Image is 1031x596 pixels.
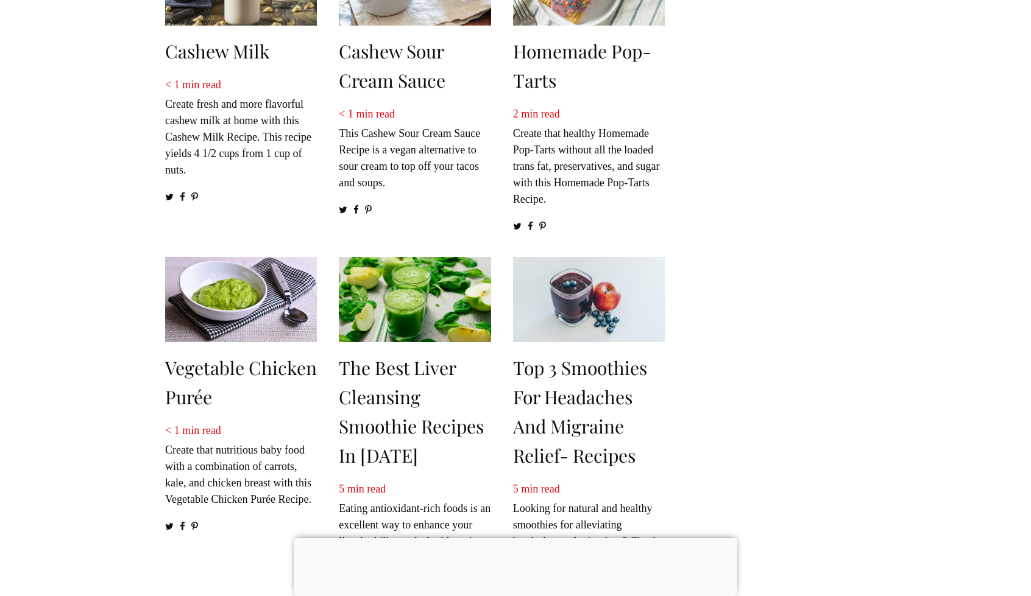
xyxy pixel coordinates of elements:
span: min read [521,483,559,495]
a: Cashew Sour Cream Sauce [339,39,445,93]
span: 2 [513,108,519,120]
a: Cashew Milk [165,39,270,63]
span: min read [356,108,394,120]
p: Create that healthy Homemade Pop-Tarts without all the loaded trans fat, preservatives, and sugar... [513,106,665,208]
p: Create fresh and more flavorful cashew milk at home with this Cashew Milk Recipe. This recipe yie... [165,77,317,178]
img: The Best Liver Cleansing Smoothie Recipes in 2022 [339,257,491,342]
a: Homemade Pop-Tarts [513,39,651,93]
iframe: Advertisement [294,538,737,593]
span: min read [521,108,559,120]
p: Create that nutritious baby food with a combination of carrots, kale, and chicken breast with thi... [165,422,317,508]
img: Vegetable Chicken Purée [165,257,317,342]
p: This Cashew Sour Cream Sauce Recipe is a vegan alternative to sour cream to top off your tacos an... [339,106,491,191]
a: Top 3 Smoothies for Headaches and Migraine Relief- Recipes [513,356,647,468]
span: < 1 [339,108,353,120]
span: min read [182,79,221,91]
iframe: Advertisement [698,18,863,384]
p: Looking for natural and healthy smoothies for alleviating headaches and migraines? Check out this... [513,481,665,583]
span: 5 [339,483,344,495]
a: Vegetable Chicken Purée [165,356,317,409]
span: < 1 [165,424,180,436]
span: < 1 [165,79,180,91]
span: 5 [513,483,519,495]
img: Top 3 Smoothies for Headaches and Migraine Relief- Recipes [513,257,665,342]
span: min read [347,483,386,495]
span: min read [182,424,221,436]
a: The Best Liver Cleansing Smoothie Recipes in [DATE] [339,356,484,468]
